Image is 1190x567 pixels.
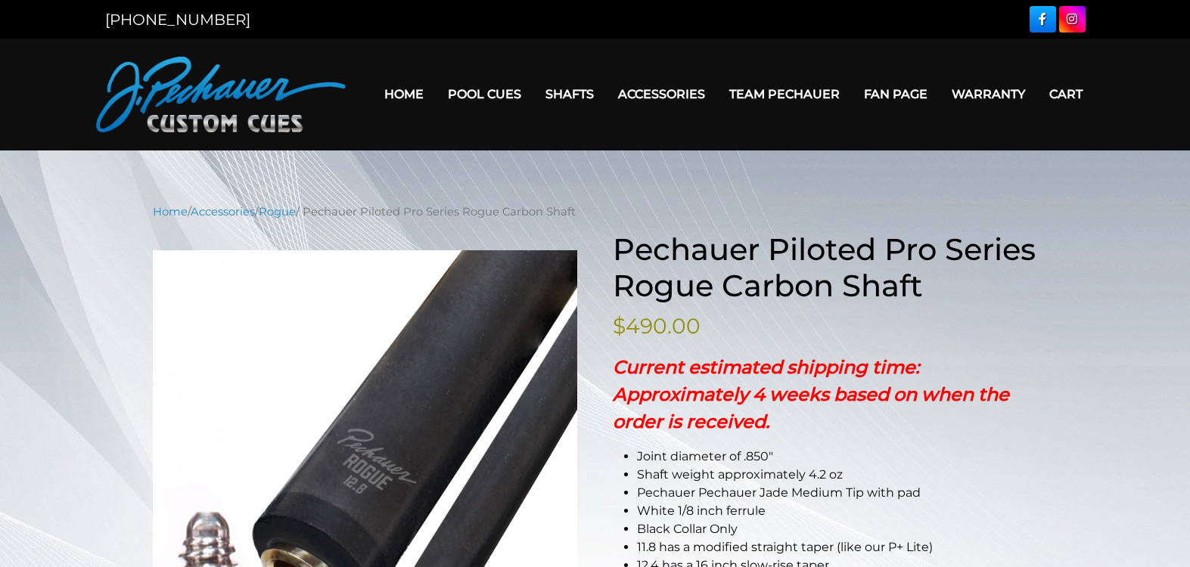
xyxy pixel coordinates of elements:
[637,484,1038,502] li: Pechauer Pechauer Jade Medium Tip with pad
[105,11,250,29] a: [PHONE_NUMBER]
[259,205,296,218] a: Rogue
[372,75,436,113] a: Home
[717,75,852,113] a: Team Pechauer
[637,448,1038,466] li: Joint diameter of .850″
[606,75,717,113] a: Accessories
[153,203,1038,220] nav: Breadcrumb
[637,538,1038,556] li: 11.8 has a modified straight taper (like our P+ Lite)
[96,57,346,132] img: Pechauer Custom Cues
[637,502,1038,520] li: White 1/8 inch ferrule
[613,313,701,339] bdi: 490.00
[637,466,1038,484] li: Shaft weight approximately 4.2 oz
[153,205,188,218] a: Home
[940,75,1037,113] a: Warranty
[637,520,1038,538] li: Black Collar Only
[613,231,1038,304] h1: Pechauer Piloted Pro Series Rogue Carbon Shaft
[613,356,1009,432] strong: Current estimated shipping time: Approximately 4 weeks based on when the order is received.
[191,205,255,218] a: Accessories
[533,75,606,113] a: Shafts
[1037,75,1095,113] a: Cart
[852,75,940,113] a: Fan Page
[613,313,626,339] span: $
[436,75,533,113] a: Pool Cues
